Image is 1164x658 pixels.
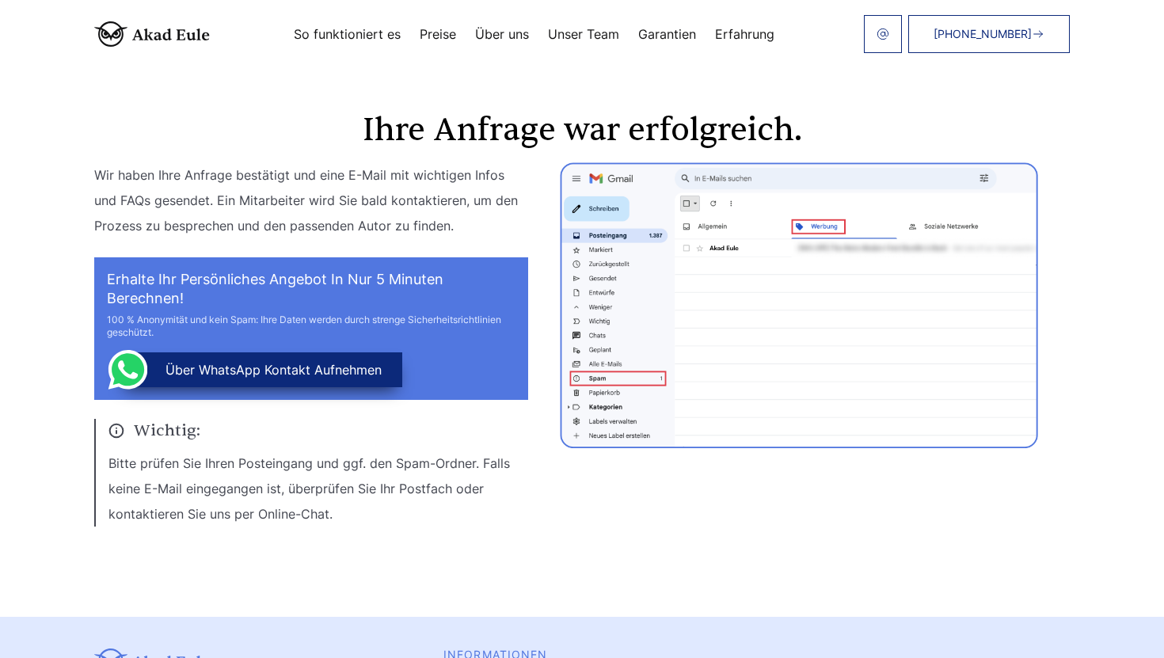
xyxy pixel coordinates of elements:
a: Erfahrung [715,28,774,40]
span: Wichtig: [108,419,528,443]
img: email [877,28,889,40]
a: Unser Team [548,28,619,40]
a: Garantien [638,28,696,40]
a: So funktioniert es [294,28,401,40]
a: Preise [420,28,456,40]
p: Bitte prüfen Sie Ihren Posteingang und ggf. den Spam-Ordner. Falls keine E-Mail eingegangen ist, ... [108,451,528,527]
button: über WhatsApp Kontakt aufnehmen [119,352,402,387]
a: [PHONE_NUMBER] [908,15,1070,53]
h2: Erhalte Ihr persönliches Angebot in nur 5 Minuten berechnen! [107,270,515,308]
img: logo [94,21,210,47]
h1: Ihre Anfrage war erfolgreich. [94,115,1070,146]
a: Über uns [475,28,529,40]
img: thanks [560,162,1038,448]
div: 100 % Anonymität und kein Spam: Ihre Daten werden durch strenge Sicherheitsrichtlinien geschützt. [107,314,515,339]
p: Wir haben Ihre Anfrage bestätigt und eine E-Mail mit wichtigen Infos und FAQs gesendet. Ein Mitar... [94,162,528,238]
span: [PHONE_NUMBER] [934,28,1032,40]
